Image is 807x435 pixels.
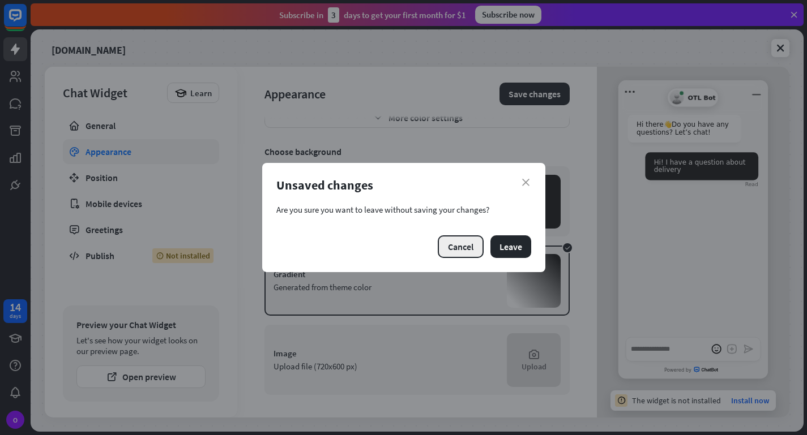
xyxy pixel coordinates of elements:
button: Leave [490,235,531,258]
div: Unsaved changes [276,177,531,193]
button: Open LiveChat chat widget [9,5,43,38]
span: Are you sure you want to leave without saving your changes? [276,204,531,215]
button: Cancel [438,235,484,258]
i: close [522,179,530,186]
